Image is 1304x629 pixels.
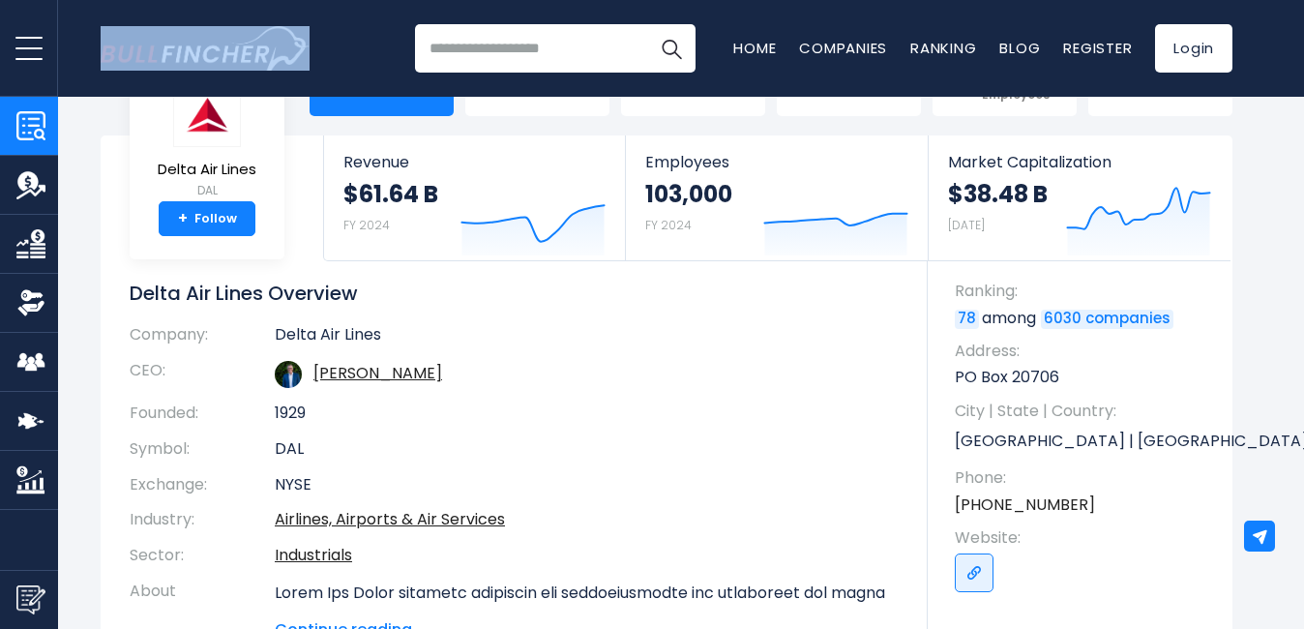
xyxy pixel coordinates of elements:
small: [DATE] [948,217,985,233]
span: Market Capitalization [948,153,1211,171]
a: Companies [799,38,887,58]
th: Company: [130,325,275,353]
td: DAL [275,432,899,467]
th: Sector: [130,538,275,574]
small: DAL [158,182,256,199]
a: Home [733,38,776,58]
a: Login [1155,24,1232,73]
td: Delta Air Lines [275,325,899,353]
a: Go to link [955,554,993,592]
th: Founded: [130,396,275,432]
p: among [955,308,1213,329]
a: Go to homepage [101,26,309,71]
strong: $61.64 B [343,179,438,209]
strong: $38.48 B [948,179,1048,209]
span: Ranking: [955,281,1213,302]
p: [GEOGRAPHIC_DATA] | [GEOGRAPHIC_DATA] | US [955,427,1213,456]
span: CEO Salary / Employees [963,72,1068,102]
span: Phone: [955,467,1213,489]
span: City | State | Country: [955,401,1213,422]
strong: 103,000 [645,179,732,209]
span: Delta Air Lines [158,162,256,178]
img: Ownership [16,288,45,317]
a: Register [1063,38,1132,58]
small: FY 2024 [645,217,692,233]
a: 6030 companies [1041,310,1173,329]
a: Industrials [275,544,352,566]
th: Industry: [130,502,275,538]
a: 78 [955,310,979,329]
p: PO Box 20706 [955,367,1213,388]
span: Employees [645,153,907,171]
a: ceo [313,362,442,384]
a: Blog [999,38,1040,58]
img: edward-h-bastian.jpg [275,361,302,388]
a: Delta Air Lines DAL [157,81,257,202]
img: Bullfincher logo [101,26,310,71]
button: Search [647,24,696,73]
a: Employees 103,000 FY 2024 [626,135,927,260]
a: Ranking [910,38,976,58]
td: 1929 [275,396,899,432]
a: Airlines, Airports & Air Services [275,508,505,530]
a: Market Capitalization $38.48 B [DATE] [929,135,1230,260]
span: Revenue [343,153,606,171]
h1: Delta Air Lines Overview [130,281,899,306]
td: NYSE [275,467,899,503]
a: Revenue $61.64 B FY 2024 [324,135,625,260]
small: FY 2024 [343,217,390,233]
th: CEO: [130,353,275,396]
span: Website: [955,527,1213,549]
a: [PHONE_NUMBER] [955,494,1095,516]
strong: + [178,210,188,227]
th: Exchange: [130,467,275,503]
span: Address: [955,341,1213,362]
a: +Follow [159,201,255,236]
th: Symbol: [130,432,275,467]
